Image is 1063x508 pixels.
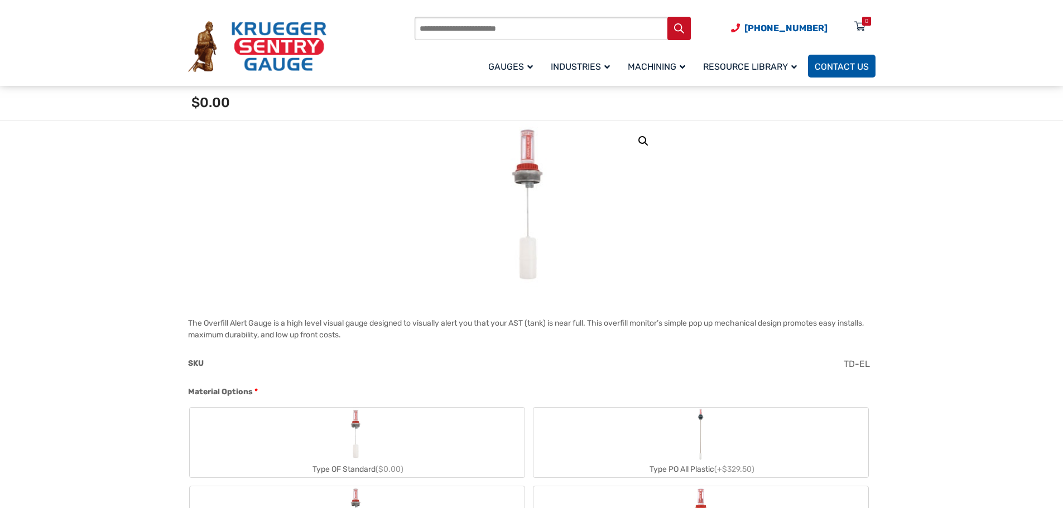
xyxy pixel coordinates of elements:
[731,21,828,35] a: Phone Number (920) 434-8860
[188,387,253,396] span: Material Options
[544,53,621,79] a: Industries
[533,461,868,477] div: Type PO All Plastic
[844,359,870,369] span: TD-EL
[621,53,696,79] a: Machining
[696,53,808,79] a: Resource Library
[188,21,326,72] img: Krueger Sentry Gauge
[815,61,869,72] span: Contact Us
[633,131,653,151] a: View full-screen image gallery
[714,465,754,474] span: (+$329.50)
[744,23,828,33] span: [PHONE_NUMBER]
[865,17,868,26] div: 0
[808,55,876,78] a: Contact Us
[492,122,571,289] img: Overfill Gauge Type OF Configurator
[551,61,610,72] span: Industries
[703,61,797,72] span: Resource Library
[188,317,876,341] p: The Overfill Alert Gauge is a high level visual gauge designed to visually alert you that your AS...
[188,359,204,368] span: SKU
[628,61,685,72] span: Machining
[190,461,525,477] div: Type OF Standard
[488,61,533,72] span: Gauges
[376,465,403,474] span: ($0.00)
[191,95,230,110] span: $0.00
[190,408,525,477] label: Type OF Standard
[533,408,868,477] label: Type PO All Plastic
[254,386,258,398] abbr: required
[482,53,544,79] a: Gauges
